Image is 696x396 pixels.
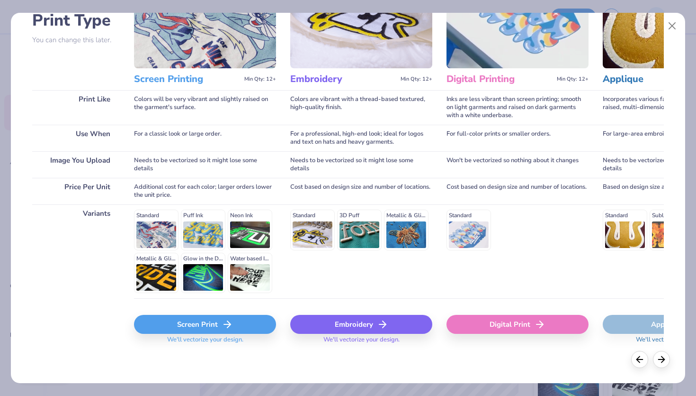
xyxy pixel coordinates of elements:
[446,315,589,334] div: Digital Print
[32,151,120,178] div: Image You Upload
[134,73,241,85] h3: Screen Printing
[290,178,432,204] div: Cost based on design size and number of locations.
[446,90,589,125] div: Inks are less vibrant than screen printing; smooth on light garments and raised on dark garments ...
[32,204,120,298] div: Variants
[244,76,276,83] span: Min Qty: 12+
[32,178,120,204] div: Price Per Unit
[446,178,589,204] div: Cost based on design size and number of locations.
[290,90,432,125] div: Colors are vibrant with a thread-based textured, high-quality finish.
[134,178,276,204] div: Additional cost for each color; larger orders lower the unit price.
[32,36,120,44] p: You can change this later.
[446,73,553,85] h3: Digital Printing
[557,76,589,83] span: Min Qty: 12+
[401,76,432,83] span: Min Qty: 12+
[32,125,120,151] div: Use When
[320,336,403,350] span: We'll vectorize your design.
[134,315,276,334] div: Screen Print
[134,151,276,178] div: Needs to be vectorized so it might lose some details
[134,125,276,151] div: For a classic look or large order.
[290,73,397,85] h3: Embroidery
[446,125,589,151] div: For full-color prints or smaller orders.
[446,151,589,178] div: Won't be vectorized so nothing about it changes
[163,336,247,350] span: We'll vectorize your design.
[134,90,276,125] div: Colors will be very vibrant and slightly raised on the garment's surface.
[290,315,432,334] div: Embroidery
[32,90,120,125] div: Print Like
[290,125,432,151] div: For a professional, high-end look; ideal for logos and text on hats and heavy garments.
[290,151,432,178] div: Needs to be vectorized so it might lose some details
